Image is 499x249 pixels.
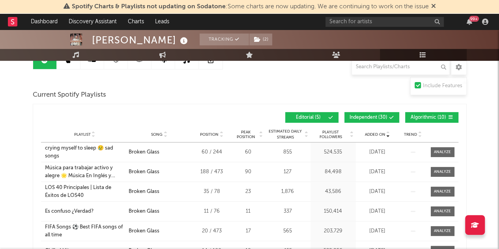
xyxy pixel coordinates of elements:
[234,188,263,196] div: 23
[467,19,472,25] button: 99+
[290,115,327,120] span: Editorial ( 5 )
[151,132,163,137] span: Song
[312,148,354,156] div: 524,535
[63,14,122,30] a: Discovery Assistant
[234,130,258,139] span: Peak Position
[358,168,397,176] div: [DATE]
[312,208,354,215] div: 150,414
[234,227,263,235] div: 17
[267,227,308,235] div: 565
[234,148,263,156] div: 60
[129,227,159,235] div: Broken Glass
[312,188,354,196] div: 43,586
[129,208,159,215] div: Broken Glass
[285,112,338,123] button: Editorial(5)
[404,132,417,137] span: Trend
[72,4,226,10] span: Spotify Charts & Playlists not updating on Sodatone
[45,208,93,215] div: Es confuso ¿Verdad?
[267,188,308,196] div: 1,876
[325,17,444,27] input: Search for artists
[405,112,458,123] button: Algorithmic(10)
[194,188,230,196] div: 35 / 78
[267,129,304,140] span: Estimated Daily Streams
[45,164,125,180] a: Música para trabajar activo y alegre 🌟 Música En Inglés y Español 2025
[45,208,125,215] a: Es confuso ¿Verdad?
[267,208,308,215] div: 337
[249,34,272,45] button: (2)
[358,148,397,156] div: [DATE]
[312,130,349,139] span: Playlist Followers
[25,14,63,30] a: Dashboard
[129,148,159,156] div: Broken Glass
[129,188,159,196] div: Broken Glass
[234,208,263,215] div: 11
[72,4,429,10] span: : Some charts are now updating. We are continuing to work on the issue
[349,115,387,120] span: Independent ( 30 )
[74,132,91,137] span: Playlist
[45,184,125,199] a: LOS 40 Principales | Lista de Éxitos de LOS40
[469,16,479,22] div: 99 +
[129,168,159,176] div: Broken Glass
[423,81,462,91] div: Include Features
[194,208,230,215] div: 11 / 76
[194,168,230,176] div: 188 / 473
[312,168,354,176] div: 84,498
[358,208,397,215] div: [DATE]
[365,132,385,137] span: Added On
[194,148,230,156] div: 60 / 244
[194,227,230,235] div: 20 / 473
[358,188,397,196] div: [DATE]
[200,132,219,137] span: Position
[200,34,249,45] button: Tracking
[45,223,125,239] a: FIFA Songs ⚽ Best FIFA songs of all time
[410,115,447,120] span: Algorithmic ( 10 )
[312,227,354,235] div: 203,729
[267,168,308,176] div: 127
[267,148,308,156] div: 855
[249,34,273,45] span: ( 2 )
[45,144,125,160] a: crying myself to sleep 😢 sad songs
[234,168,263,176] div: 90
[431,4,436,10] span: Dismiss
[33,90,106,100] span: Current Spotify Playlists
[122,14,150,30] a: Charts
[358,227,397,235] div: [DATE]
[344,112,399,123] button: Independent(30)
[150,14,175,30] a: Leads
[351,59,450,75] input: Search Playlists/Charts
[92,34,190,47] div: [PERSON_NAME]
